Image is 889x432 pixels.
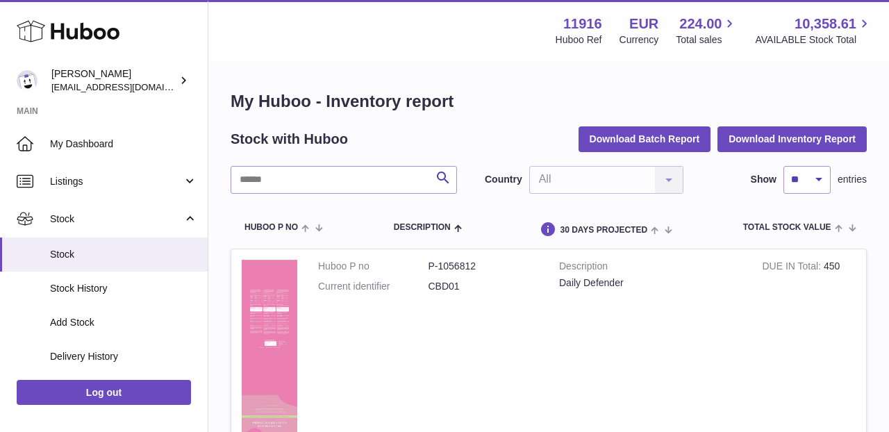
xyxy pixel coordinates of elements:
[838,173,867,186] span: entries
[559,260,741,276] strong: Description
[559,276,741,290] div: Daily Defender
[429,260,539,273] dd: P-1056812
[51,81,204,92] span: [EMAIL_ADDRESS][DOMAIN_NAME]
[50,213,183,226] span: Stock
[762,260,823,275] strong: DUE IN Total
[717,126,867,151] button: Download Inventory Report
[50,248,197,261] span: Stock
[676,15,738,47] a: 224.00 Total sales
[17,380,191,405] a: Log out
[50,350,197,363] span: Delivery History
[50,138,197,151] span: My Dashboard
[620,33,659,47] div: Currency
[743,223,831,232] span: Total stock value
[51,67,176,94] div: [PERSON_NAME]
[17,70,38,91] img: info@bananaleafsupplements.com
[679,15,722,33] span: 224.00
[50,175,183,188] span: Listings
[676,33,738,47] span: Total sales
[795,15,856,33] span: 10,358.61
[579,126,711,151] button: Download Batch Report
[394,223,451,232] span: Description
[50,316,197,329] span: Add Stock
[318,280,429,293] dt: Current identifier
[556,33,602,47] div: Huboo Ref
[318,260,429,273] dt: Huboo P no
[231,130,348,149] h2: Stock with Huboo
[751,173,776,186] label: Show
[231,90,867,113] h1: My Huboo - Inventory report
[50,282,197,295] span: Stock History
[429,280,539,293] dd: CBD01
[560,226,647,235] span: 30 DAYS PROJECTED
[485,173,522,186] label: Country
[563,15,602,33] strong: 11916
[629,15,658,33] strong: EUR
[755,33,872,47] span: AVAILABLE Stock Total
[244,223,298,232] span: Huboo P no
[755,15,872,47] a: 10,358.61 AVAILABLE Stock Total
